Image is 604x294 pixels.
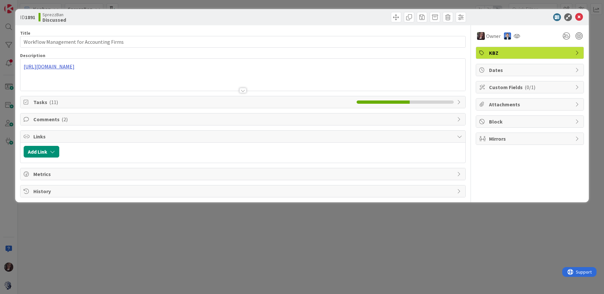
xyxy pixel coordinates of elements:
[20,13,35,21] span: ID
[42,12,66,17] span: SprezzBan
[489,83,572,91] span: Custom Fields
[20,30,30,36] label: Title
[477,32,485,40] img: TD
[489,118,572,125] span: Block
[25,14,35,20] b: 1891
[489,49,572,57] span: KBZ
[489,100,572,108] span: Attachments
[504,32,511,40] img: DP
[489,135,572,143] span: Mirrors
[33,170,454,178] span: Metrics
[42,17,66,22] b: Discussed
[24,63,74,70] a: [URL][DOMAIN_NAME]
[24,146,59,158] button: Add Link
[49,99,58,105] span: ( 11 )
[20,36,466,48] input: type card name here...
[20,53,45,58] span: Description
[525,84,535,90] span: ( 0/1 )
[489,66,572,74] span: Dates
[486,32,501,40] span: Owner
[33,187,454,195] span: History
[33,133,454,140] span: Links
[62,116,68,123] span: ( 2 )
[14,1,29,9] span: Support
[33,115,454,123] span: Comments
[33,98,354,106] span: Tasks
